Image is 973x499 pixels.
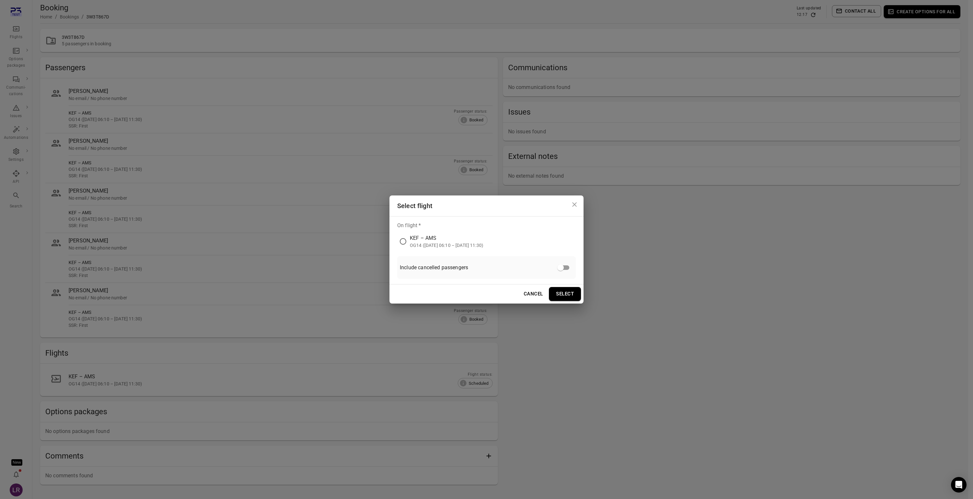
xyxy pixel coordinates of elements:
[397,222,421,229] legend: On flight
[951,477,967,493] div: Open Intercom Messenger
[397,256,576,279] div: Include cancelled passengers
[410,242,483,249] div: OG14 ([DATE] 06:10 – [DATE] 11:30)
[410,234,483,242] div: KEF – AMS
[520,287,547,301] button: Cancel
[549,287,581,301] button: Select
[568,198,581,211] button: Close dialog
[389,195,584,216] h2: Select flight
